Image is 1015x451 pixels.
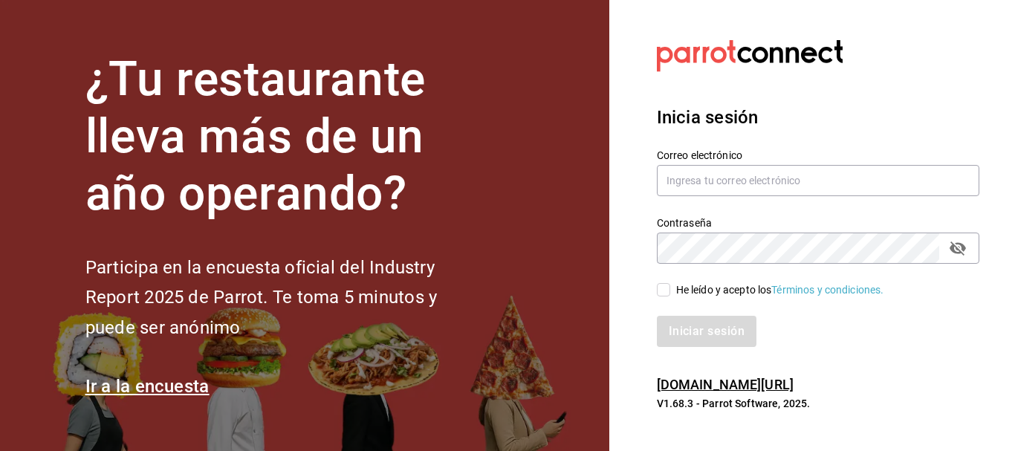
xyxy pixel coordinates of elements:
div: He leído y acepto los [676,282,884,298]
label: Contraseña [657,218,979,228]
input: Ingresa tu correo electrónico [657,165,979,196]
button: passwordField [945,236,970,261]
a: Términos y condiciones. [771,284,883,296]
h1: ¿Tu restaurante lleva más de un año operando? [85,51,487,222]
label: Correo electrónico [657,150,979,160]
a: [DOMAIN_NAME][URL] [657,377,794,392]
a: Ir a la encuesta [85,376,210,397]
h3: Inicia sesión [657,104,979,131]
h2: Participa en la encuesta oficial del Industry Report 2025 de Parrot. Te toma 5 minutos y puede se... [85,253,487,343]
p: V1.68.3 - Parrot Software, 2025. [657,396,979,411]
